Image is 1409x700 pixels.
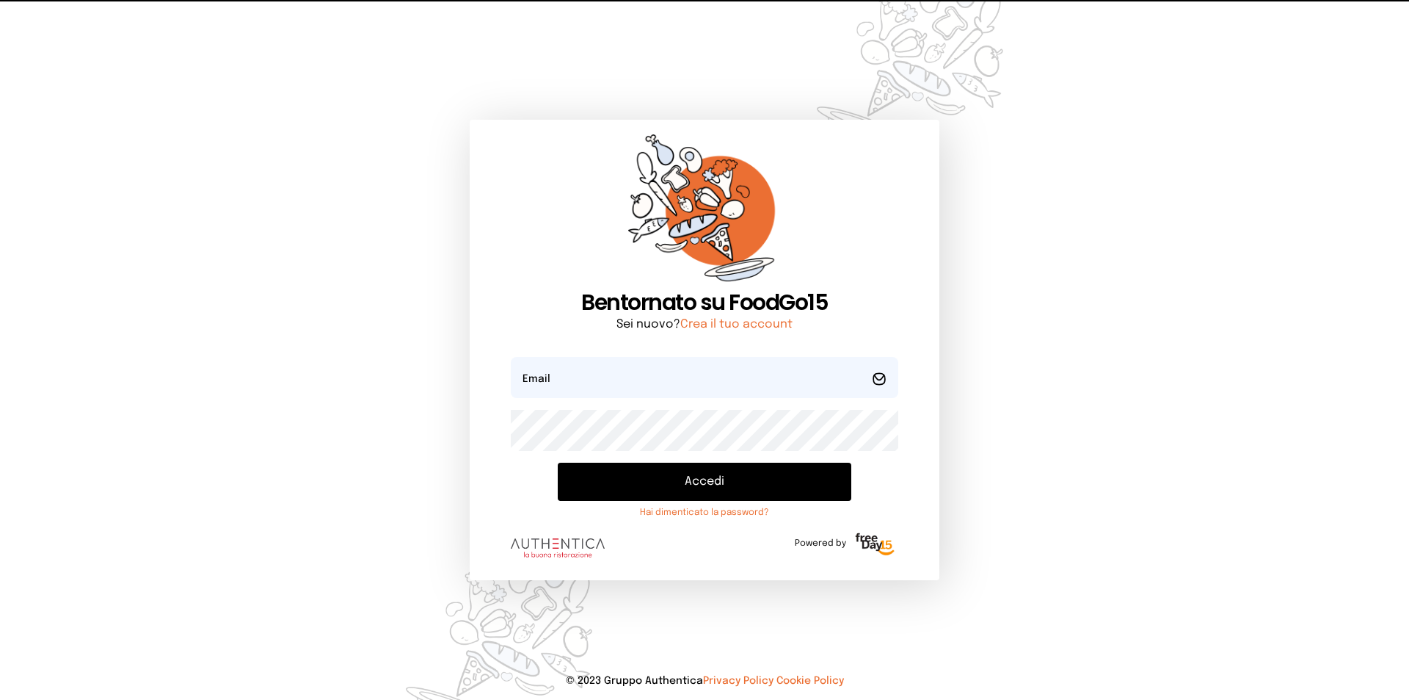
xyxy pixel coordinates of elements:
span: Powered by [795,538,846,549]
img: logo-freeday.3e08031.png [852,530,898,560]
a: Cookie Policy [776,676,844,686]
h1: Bentornato su FoodGo15 [511,289,898,316]
button: Accedi [558,463,851,501]
a: Privacy Policy [703,676,773,686]
img: sticker-orange.65babaf.png [628,134,781,289]
p: © 2023 Gruppo Authentica [23,674,1386,688]
p: Sei nuovo? [511,316,898,333]
img: logo.8f33a47.png [511,538,605,558]
a: Hai dimenticato la password? [558,507,851,519]
a: Crea il tuo account [680,318,793,331]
